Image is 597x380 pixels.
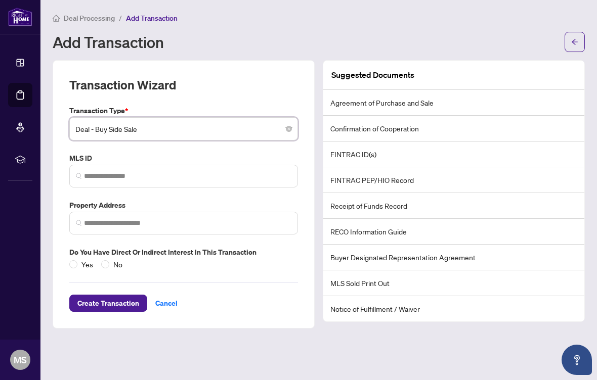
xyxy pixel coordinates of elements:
[75,119,292,138] span: Deal - Buy Side Sale
[69,247,298,258] label: Do you have direct or indirect interest in this transaction
[77,259,97,270] span: Yes
[323,270,584,296] li: MLS Sold Print Out
[69,105,298,116] label: Transaction Type
[571,38,578,45] span: arrow-left
[69,153,298,164] label: MLS ID
[109,259,126,270] span: No
[76,220,82,226] img: search_icon
[69,77,176,93] h2: Transaction Wizard
[69,295,147,312] button: Create Transaction
[323,90,584,116] li: Agreement of Purchase and Sale
[76,173,82,179] img: search_icon
[323,141,584,167] li: FINTRAC ID(s)
[286,126,292,132] span: close-circle
[119,12,122,24] li: /
[147,295,186,312] button: Cancel
[323,167,584,193] li: FINTRAC PEP/HIO Record
[53,15,60,22] span: home
[323,116,584,141] li: Confirmation of Cooperation
[323,193,584,219] li: Receipt of Funds Record
[126,14,178,23] span: Add Transaction
[69,200,298,211] label: Property Address
[331,69,414,81] article: Suggested Documents
[323,296,584,321] li: Notice of Fulfillment / Waiver
[562,345,592,375] button: Open asap
[53,34,164,50] h1: Add Transaction
[8,8,32,26] img: logo
[323,219,584,245] li: RECO Information Guide
[155,295,178,311] span: Cancel
[77,295,139,311] span: Create Transaction
[64,14,115,23] span: Deal Processing
[323,245,584,270] li: Buyer Designated Representation Agreement
[14,353,27,367] span: MS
